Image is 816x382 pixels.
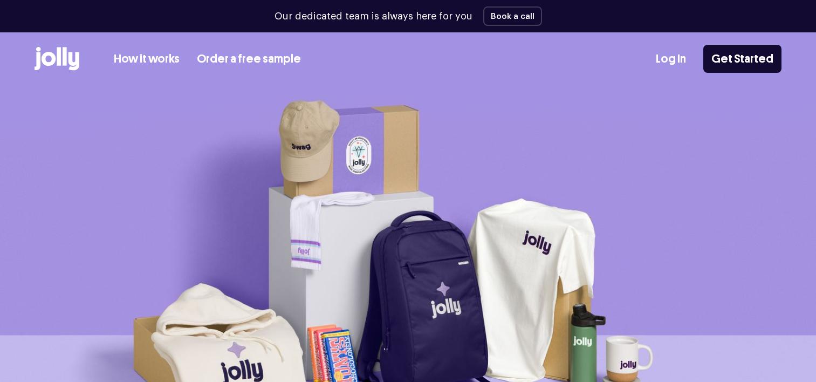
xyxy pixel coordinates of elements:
[656,50,686,68] a: Log In
[197,50,301,68] a: Order a free sample
[114,50,180,68] a: How it works
[483,6,542,26] button: Book a call
[703,45,781,73] a: Get Started
[275,9,472,24] p: Our dedicated team is always here for you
